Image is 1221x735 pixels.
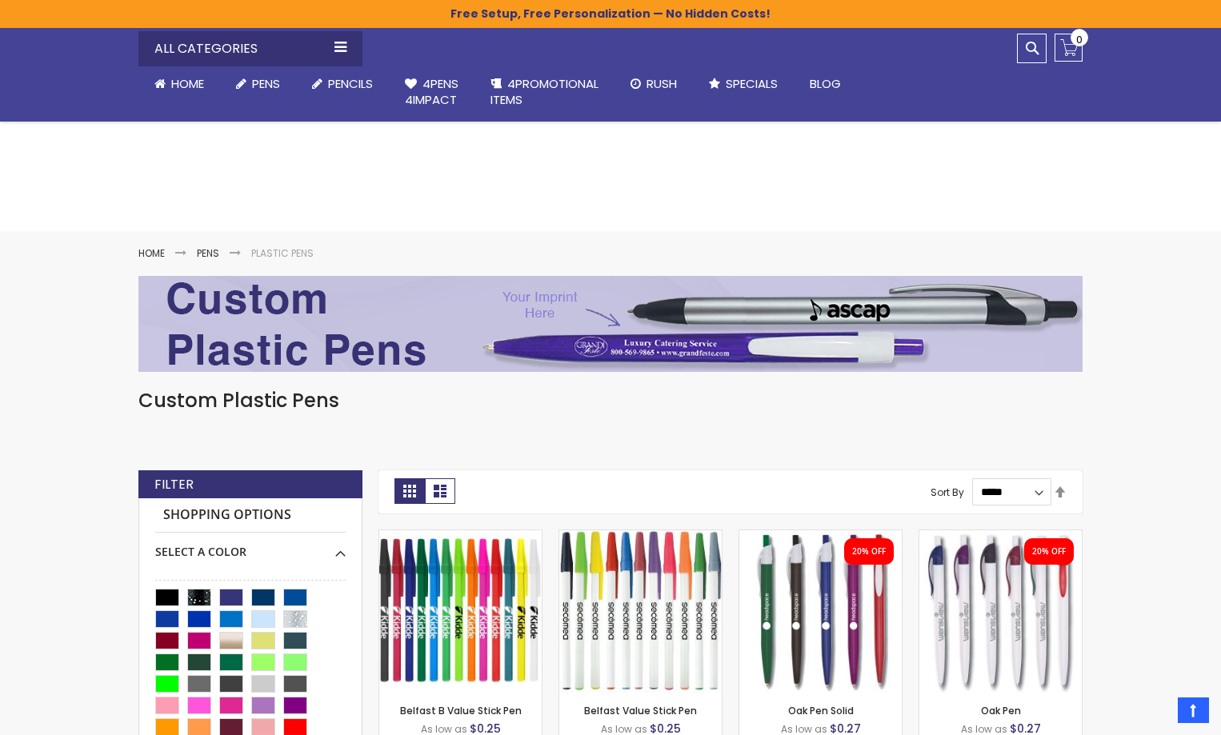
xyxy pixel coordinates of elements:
span: Blog [810,75,841,92]
div: 20% OFF [1032,546,1066,557]
a: Blog [794,66,857,102]
a: Home [138,246,165,260]
a: 0 [1055,34,1083,62]
label: Sort By [931,485,964,498]
span: 0 [1076,32,1083,47]
a: Oak Pen [981,704,1021,717]
a: Oak Pen Solid [788,704,854,717]
img: Belfast B Value Stick Pen [379,530,542,693]
h1: Custom Plastic Pens [138,388,1083,413]
span: Rush [647,75,677,92]
a: Pencils [296,66,389,102]
a: Pens [220,66,296,102]
strong: Shopping Options [155,498,346,533]
img: Oak Pen Solid [739,530,902,693]
a: Pens [197,246,219,260]
span: Pencils [328,75,373,92]
div: Select A Color [155,533,346,560]
strong: Plastic Pens [251,246,314,260]
img: Belfast Value Stick Pen [559,530,722,693]
a: Belfast Value Stick Pen [584,704,697,717]
span: Home [171,75,204,92]
div: All Categories [138,31,362,66]
a: Rush [615,66,693,102]
span: 4PROMOTIONAL ITEMS [490,75,598,108]
a: Specials [693,66,794,102]
a: Home [138,66,220,102]
span: Pens [252,75,280,92]
a: Belfast B Value Stick Pen [400,704,522,717]
img: Plastic Pens [138,276,1083,372]
a: Belfast Value Stick Pen [559,529,722,543]
iframe: Google Customer Reviews [1089,692,1221,735]
strong: Grid [394,478,425,504]
img: Oak Pen [919,530,1082,693]
span: Specials [726,75,778,92]
span: 4Pens 4impact [405,75,458,108]
div: 20% OFF [852,546,886,557]
a: 4PROMOTIONALITEMS [474,66,615,118]
a: Oak Pen [919,529,1082,543]
a: 4Pens4impact [389,66,474,118]
a: Belfast B Value Stick Pen [379,529,542,543]
a: Oak Pen Solid [739,529,902,543]
strong: Filter [154,476,194,493]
